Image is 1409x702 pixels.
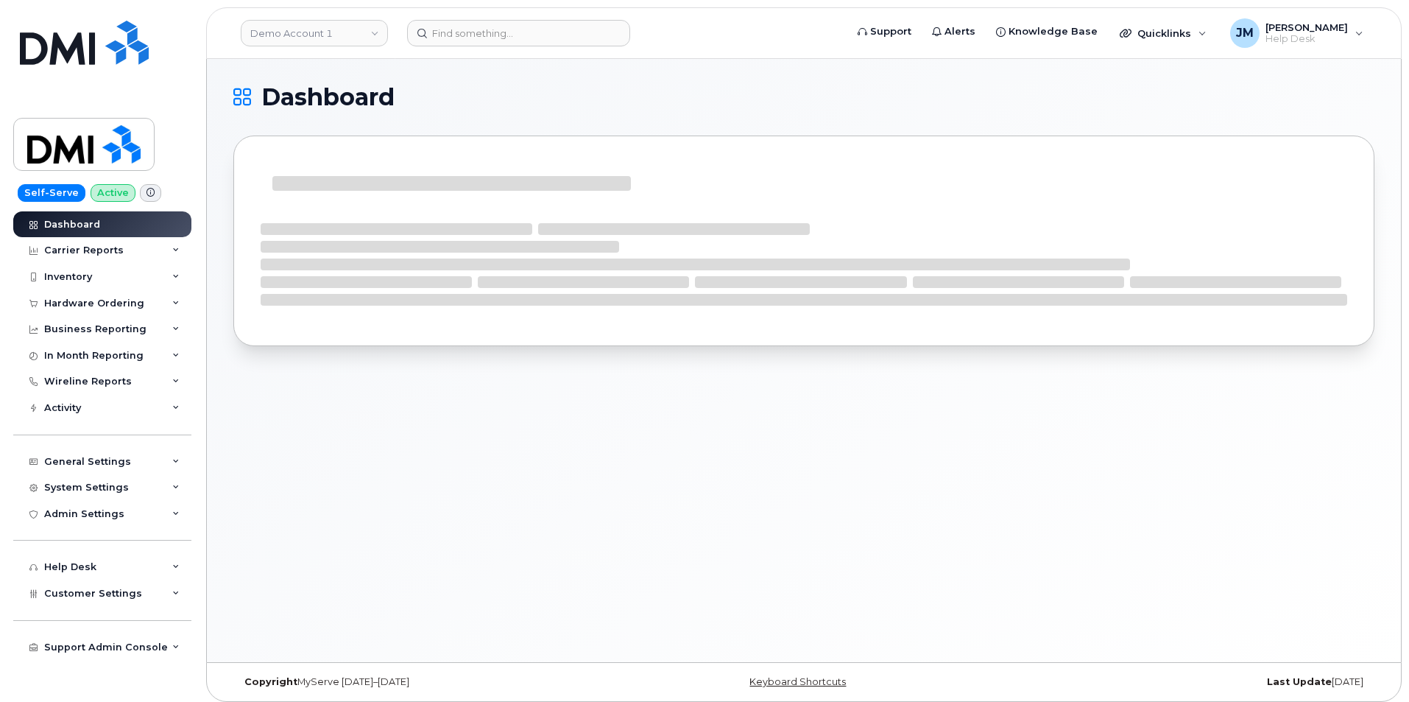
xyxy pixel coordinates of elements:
span: Dashboard [261,86,395,108]
div: MyServe [DATE]–[DATE] [233,676,614,688]
strong: Last Update [1267,676,1332,687]
div: [DATE] [994,676,1374,688]
strong: Copyright [244,676,297,687]
a: Keyboard Shortcuts [749,676,846,687]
